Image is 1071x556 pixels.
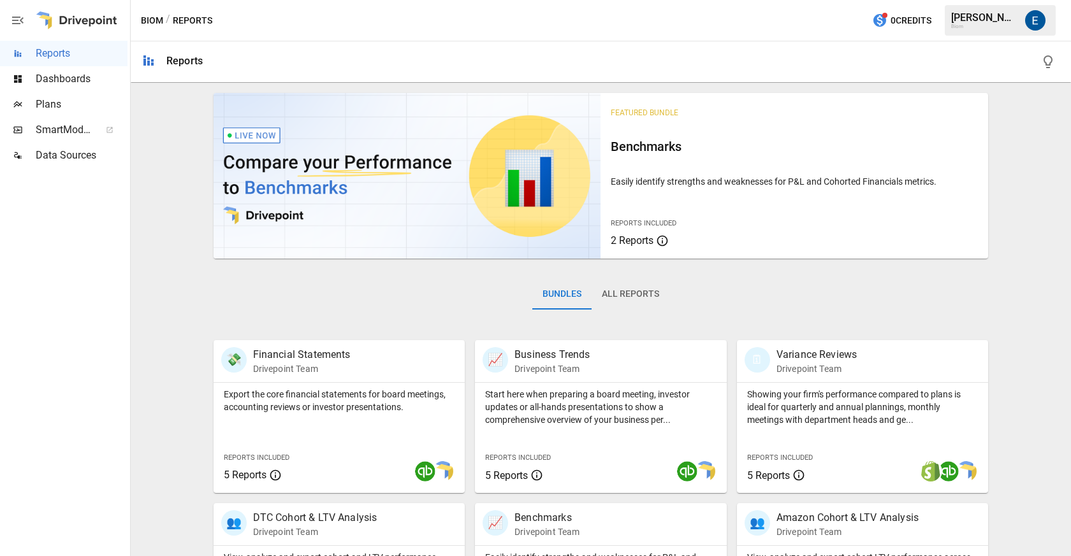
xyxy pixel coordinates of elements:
[776,510,919,525] p: Amazon Cohort & LTV Analysis
[224,453,289,462] span: Reports Included
[514,347,590,362] p: Business Trends
[36,148,127,163] span: Data Sources
[483,347,508,373] div: 📈
[776,347,857,362] p: Variance Reviews
[747,453,813,462] span: Reports Included
[745,347,770,373] div: 🗓
[224,388,455,413] p: Export the core financial statements for board meetings, accounting reviews or investor presentat...
[611,175,978,188] p: Easily identify strengths and weaknesses for P&L and Cohorted Financials metrics.
[956,461,977,481] img: smart model
[514,362,590,375] p: Drivepoint Team
[253,362,351,375] p: Drivepoint Team
[36,122,92,138] span: SmartModel
[483,510,508,536] div: 📈
[36,46,127,61] span: Reports
[611,234,653,246] span: 2 Reports
[141,13,163,29] button: Biom
[415,461,435,481] img: quickbooks
[221,510,247,536] div: 👥
[1017,3,1053,38] button: Ellyn Stastny
[514,525,579,538] p: Drivepoint Team
[776,362,857,375] p: Drivepoint Team
[166,55,203,67] div: Reports
[36,71,127,87] span: Dashboards
[253,510,377,525] p: DTC Cohort & LTV Analysis
[611,136,978,157] h6: Benchmarks
[224,469,266,481] span: 5 Reports
[747,469,790,481] span: 5 Reports
[867,9,936,32] button: 0Credits
[532,279,592,310] button: Bundles
[951,11,1017,24] div: [PERSON_NAME]
[592,279,669,310] button: All Reports
[677,461,697,481] img: quickbooks
[951,24,1017,29] div: Biom
[611,108,678,117] span: Featured Bundle
[776,525,919,538] p: Drivepoint Team
[485,469,528,481] span: 5 Reports
[695,461,715,481] img: smart model
[214,93,601,259] img: video thumbnail
[611,219,676,227] span: Reports Included
[253,525,377,538] p: Drivepoint Team
[485,453,551,462] span: Reports Included
[938,461,959,481] img: quickbooks
[1025,10,1045,31] img: Ellyn Stastny
[166,13,170,29] div: /
[36,97,127,112] span: Plans
[747,388,979,426] p: Showing your firm's performance compared to plans is ideal for quarterly and annual plannings, mo...
[253,347,351,362] p: Financial Statements
[921,461,941,481] img: shopify
[433,461,453,481] img: smart model
[745,510,770,536] div: 👥
[91,120,100,136] span: ™
[891,13,931,29] span: 0 Credits
[485,388,717,426] p: Start here when preparing a board meeting, investor updates or all-hands presentations to show a ...
[221,347,247,373] div: 💸
[514,510,579,525] p: Benchmarks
